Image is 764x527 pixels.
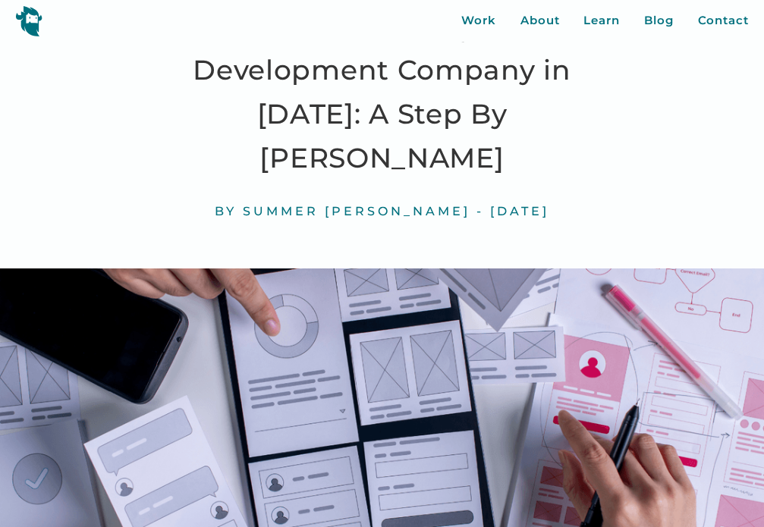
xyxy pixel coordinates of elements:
[644,12,674,30] a: Blog
[243,204,470,220] div: Summer [PERSON_NAME]
[476,204,484,220] div: -
[583,12,620,30] a: Learn
[152,5,611,180] h1: How to Hire the Right App Development Company in [DATE]: A Step By [PERSON_NAME]
[490,204,549,220] div: [DATE]
[698,12,749,30] a: Contact
[15,5,42,36] img: yeti logo icon
[520,12,560,30] a: About
[215,204,237,220] div: By
[461,12,496,30] a: Work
